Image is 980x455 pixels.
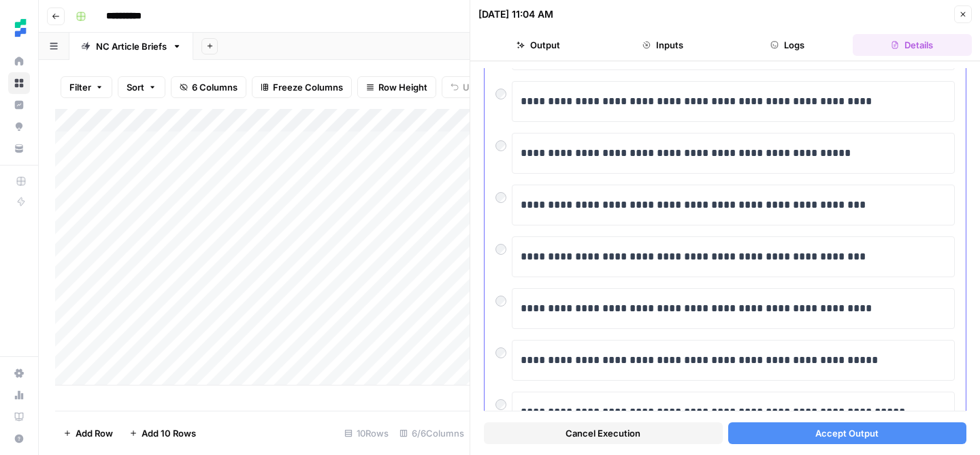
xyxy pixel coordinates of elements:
a: Learning Hub [8,406,30,428]
button: Row Height [357,76,436,98]
button: Add 10 Rows [121,422,204,444]
div: [DATE] 11:04 AM [478,7,553,21]
button: Undo [442,76,495,98]
a: Settings [8,362,30,384]
button: Filter [61,76,112,98]
span: Add Row [76,426,113,440]
a: Opportunities [8,116,30,138]
button: Details [853,34,972,56]
button: Sort [118,76,165,98]
button: Workspace: Ten Speed [8,11,30,45]
button: Help + Support [8,428,30,450]
span: Freeze Columns [273,80,343,94]
button: Inputs [603,34,722,56]
button: Cancel Execution [484,422,723,444]
span: Cancel Execution [566,426,640,440]
a: Browse [8,72,30,94]
span: Add 10 Rows [142,426,196,440]
div: 10 Rows [339,422,394,444]
a: NC Article Briefs [69,33,193,60]
div: 6/6 Columns [394,422,470,444]
span: Filter [69,80,91,94]
span: Undo [463,80,486,94]
button: Accept Output [728,422,967,444]
button: 6 Columns [171,76,246,98]
button: Output [478,34,598,56]
div: NC Article Briefs [96,40,167,53]
span: Accept Output [815,426,879,440]
a: Home [8,50,30,72]
img: Ten Speed Logo [8,16,33,40]
a: Your Data [8,138,30,159]
a: Usage [8,384,30,406]
button: Freeze Columns [252,76,352,98]
span: Sort [127,80,144,94]
span: 6 Columns [192,80,238,94]
button: Add Row [55,422,121,444]
a: Insights [8,94,30,116]
button: Logs [728,34,847,56]
span: Row Height [378,80,427,94]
